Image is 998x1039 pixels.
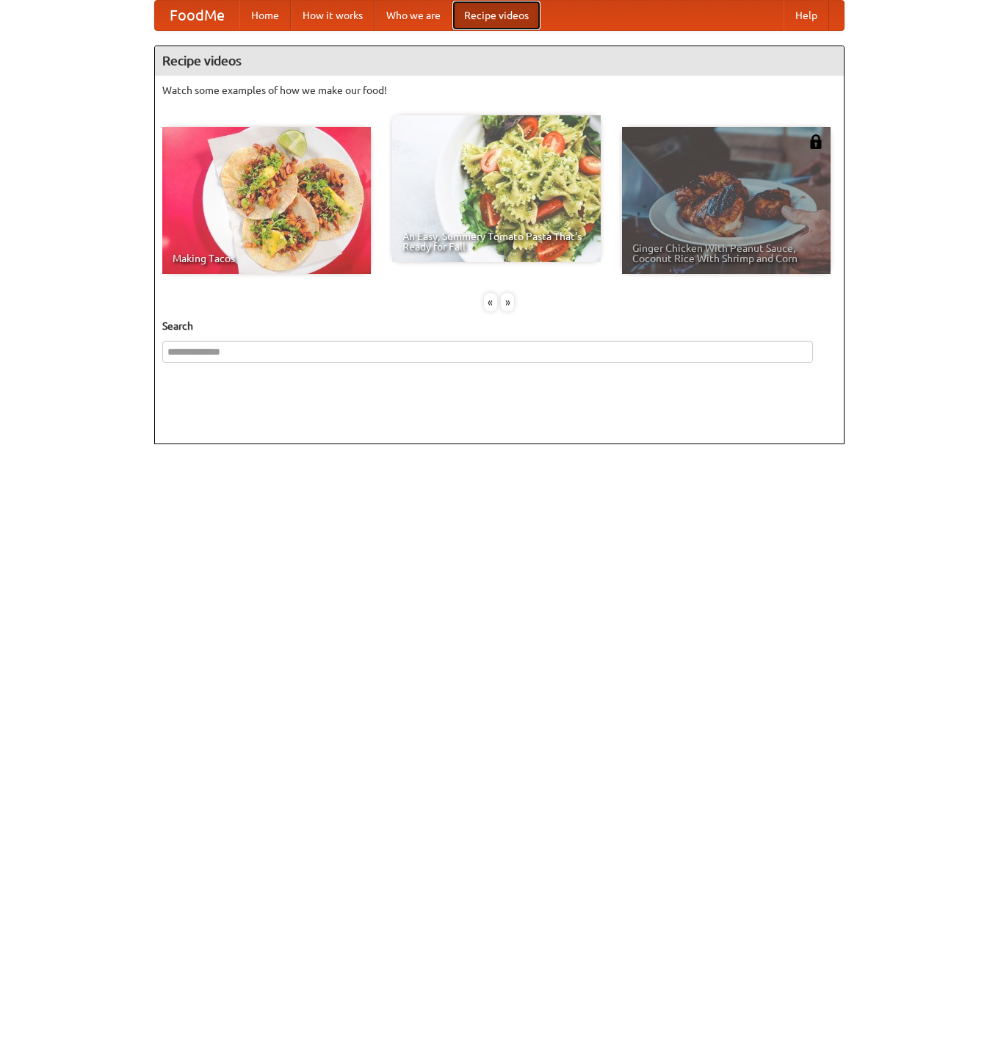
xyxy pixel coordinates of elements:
a: An Easy, Summery Tomato Pasta That's Ready for Fall [392,115,601,262]
p: Watch some examples of how we make our food! [162,83,836,98]
a: Making Tacos [162,127,371,274]
h5: Search [162,319,836,333]
a: Recipe videos [452,1,540,30]
a: Who we are [375,1,452,30]
div: « [484,293,497,311]
a: Help [784,1,829,30]
img: 483408.png [809,134,823,149]
a: Home [239,1,291,30]
a: FoodMe [155,1,239,30]
h4: Recipe videos [155,46,844,76]
div: » [501,293,514,311]
a: How it works [291,1,375,30]
span: An Easy, Summery Tomato Pasta That's Ready for Fall [402,231,590,252]
span: Making Tacos [173,253,361,264]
